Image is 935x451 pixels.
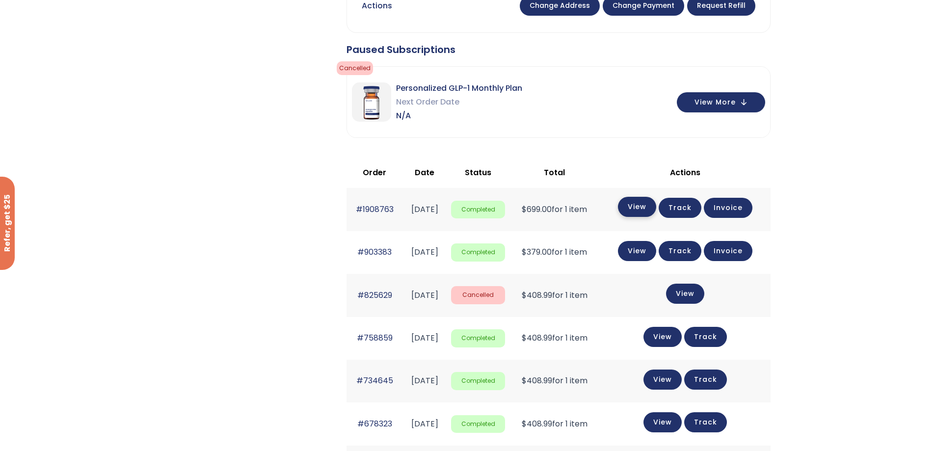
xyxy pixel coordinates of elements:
[510,317,600,360] td: for 1 item
[357,418,392,429] a: #678323
[618,241,656,261] a: View
[659,241,701,261] a: Track
[411,418,438,429] time: [DATE]
[510,402,600,445] td: for 1 item
[643,370,682,390] a: View
[684,412,727,432] a: Track
[357,332,393,344] a: #758859
[522,418,552,429] span: 408.99
[411,332,438,344] time: [DATE]
[522,246,527,258] span: $
[704,198,752,218] a: Invoice
[522,418,527,429] span: $
[352,82,391,122] img: Personalized GLP-1 Monthly Plan
[684,370,727,390] a: Track
[451,286,505,304] span: Cancelled
[666,284,704,304] a: View
[411,246,438,258] time: [DATE]
[695,99,736,106] span: View More
[451,415,505,433] span: Completed
[411,290,438,301] time: [DATE]
[522,290,527,301] span: $
[618,197,656,217] a: View
[522,204,552,215] span: 699.00
[522,332,527,344] span: $
[522,375,527,386] span: $
[677,92,765,112] button: View More
[510,360,600,402] td: for 1 item
[684,327,727,347] a: Track
[451,201,505,219] span: Completed
[659,198,701,218] a: Track
[451,329,505,347] span: Completed
[356,204,394,215] a: #1908763
[411,375,438,386] time: [DATE]
[411,204,438,215] time: [DATE]
[465,167,491,178] span: Status
[396,81,522,95] span: Personalized GLP-1 Monthly Plan
[643,412,682,432] a: View
[643,327,682,347] a: View
[510,274,600,317] td: for 1 item
[704,241,752,261] a: Invoice
[544,167,565,178] span: Total
[396,95,522,109] span: Next Order Date
[670,167,700,178] span: Actions
[347,43,771,56] div: Paused Subscriptions
[510,188,600,231] td: for 1 item
[510,231,600,274] td: for 1 item
[356,375,393,386] a: #734645
[357,290,392,301] a: #825629
[337,61,373,75] span: cancelled
[357,246,392,258] a: #903383
[396,109,522,123] span: N/A
[522,246,552,258] span: 379.00
[363,167,386,178] span: Order
[522,290,552,301] span: 408.99
[522,332,552,344] span: 408.99
[522,204,527,215] span: $
[451,243,505,262] span: Completed
[451,372,505,390] span: Completed
[522,375,552,386] span: 408.99
[415,167,434,178] span: Date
